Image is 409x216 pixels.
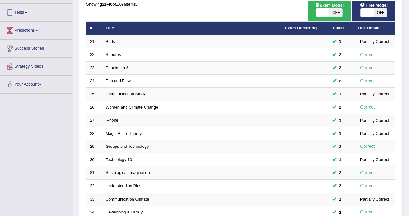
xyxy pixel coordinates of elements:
[86,22,102,35] th: #
[336,209,344,216] span: You can still take this question
[329,22,354,35] th: Taken
[358,64,377,71] div: Correct
[86,88,102,101] td: 25
[358,104,377,111] div: Correct
[358,143,377,150] div: Correct
[358,130,392,137] div: Partially Correct
[336,130,344,137] span: You can still take this question
[86,48,102,62] td: 22
[336,170,344,176] span: You can still take this question
[354,22,395,35] th: Last Result
[86,101,102,114] td: 26
[358,91,392,97] div: Partially Correct
[106,157,132,162] a: Technology 10
[86,166,102,180] td: 31
[86,179,102,193] td: 32
[336,38,344,45] span: You can still take this question
[336,51,344,58] span: You can still take this question
[106,170,150,175] a: Sociological Imagination
[0,22,72,38] a: Predictions
[86,61,102,75] td: 23
[106,210,143,214] a: Developing a Family
[358,51,377,58] div: Correct
[336,91,344,97] span: You can still take this question
[86,1,395,7] div: Showing of items.
[285,26,317,30] a: Exam Occurring
[0,4,72,20] a: Tests
[336,117,344,124] span: You can still take this question
[358,77,377,85] div: Correct
[374,8,387,17] span: OFF
[102,2,112,7] b: 21-40
[106,52,121,57] a: Suburbs
[336,143,344,150] span: You can still take this question
[312,2,346,9] span: Exam Mode:
[336,104,344,111] span: You can still take this question
[102,22,282,35] th: Title
[0,40,72,56] a: Success Stories
[86,35,102,48] td: 21
[106,183,141,188] a: Understanding Bias
[358,196,392,202] div: Partially Correct
[0,58,72,74] a: Strategy Videos
[358,38,392,45] div: Partially Correct
[358,182,377,189] div: Correct
[336,196,344,202] span: You can still take this question
[106,92,146,96] a: Communication Study
[86,193,102,206] td: 33
[86,75,102,88] td: 24
[106,65,128,70] a: Population 3
[336,156,344,163] span: You can still take this question
[358,208,377,216] div: Correct
[106,118,118,123] a: iPhone
[86,153,102,166] td: 30
[336,64,344,71] span: You can still take this question
[0,76,72,92] a: Your Account
[86,127,102,140] td: 28
[357,2,390,9] span: Time Mode:
[106,131,142,136] a: Magic Bullet Theory
[106,197,149,201] a: Communication Climate
[329,8,342,17] span: OFF
[336,78,344,84] span: You can still take this question
[106,39,115,44] a: Birds
[86,114,102,127] td: 27
[336,183,344,189] span: You can still take this question
[106,78,131,83] a: Ebb and Flow
[106,105,158,110] a: Women and Climate Change
[116,2,126,7] b: 1,076
[358,156,392,163] div: Partially Correct
[358,169,377,177] div: Correct
[86,140,102,153] td: 29
[106,144,149,149] a: Groups and Technology
[308,1,351,21] div: Show exams occurring in exams
[358,117,392,124] div: Partially Correct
